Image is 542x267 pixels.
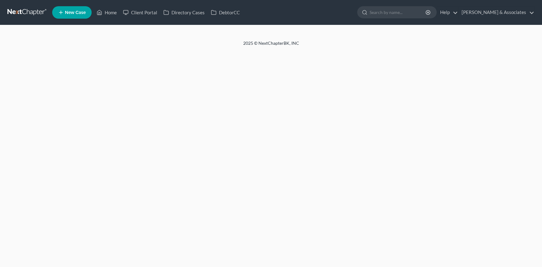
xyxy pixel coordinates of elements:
[208,7,243,18] a: DebtorCC
[160,7,208,18] a: Directory Cases
[437,7,458,18] a: Help
[120,7,160,18] a: Client Portal
[458,7,534,18] a: [PERSON_NAME] & Associates
[65,10,86,15] span: New Case
[94,40,448,51] div: 2025 © NextChapterBK, INC
[370,7,426,18] input: Search by name...
[93,7,120,18] a: Home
